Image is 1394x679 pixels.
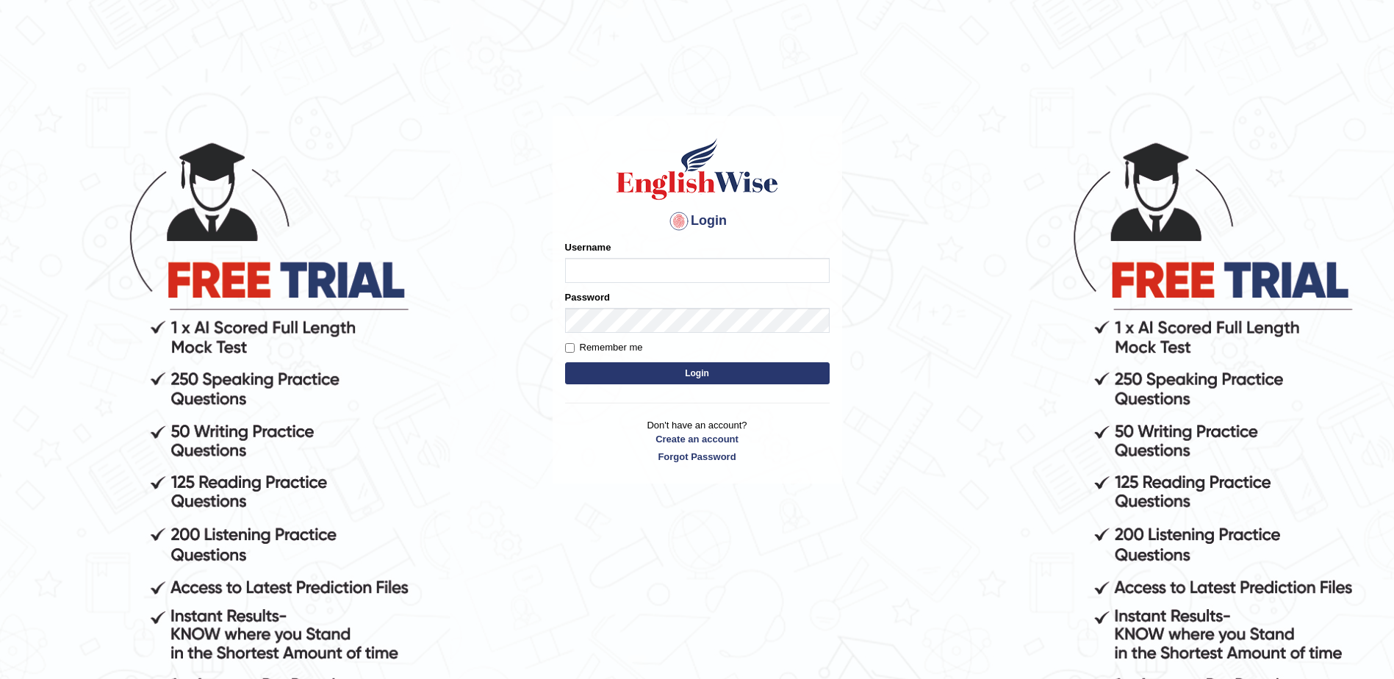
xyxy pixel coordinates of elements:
h4: Login [565,209,830,233]
label: Remember me [565,340,643,355]
a: Create an account [565,432,830,446]
a: Forgot Password [565,450,830,464]
p: Don't have an account? [565,418,830,464]
img: Logo of English Wise sign in for intelligent practice with AI [614,136,781,202]
button: Login [565,362,830,384]
input: Remember me [565,343,575,353]
label: Username [565,240,611,254]
label: Password [565,290,610,304]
